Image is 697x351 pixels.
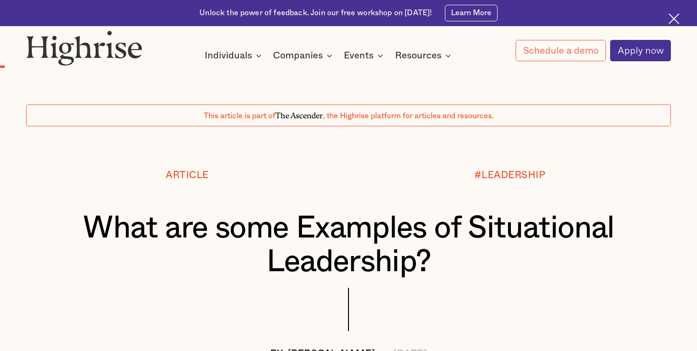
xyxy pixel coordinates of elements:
[669,13,679,24] img: Cross icon
[344,50,374,61] div: Events
[516,40,606,61] a: Schedule a demo
[204,112,275,120] span: This article is part of
[205,50,252,61] div: Individuals
[199,8,432,19] div: Unlock the power of feedback. Join our free workshop on [DATE]!
[323,112,494,120] span: , the Highrise platform for articles and resources.
[474,170,546,181] div: #LEADERSHIP
[166,170,209,181] div: Article
[275,109,323,118] span: The Ascender
[445,5,498,21] a: Learn More
[273,50,323,61] div: Companies
[205,50,264,61] div: Individuals
[53,211,644,280] h1: What are some Examples of Situational Leadership?
[273,50,335,61] div: Companies
[344,50,386,61] div: Events
[610,40,671,61] a: Apply now
[395,50,454,61] div: Resources
[26,30,142,66] img: Highrise logo
[395,50,442,61] div: Resources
